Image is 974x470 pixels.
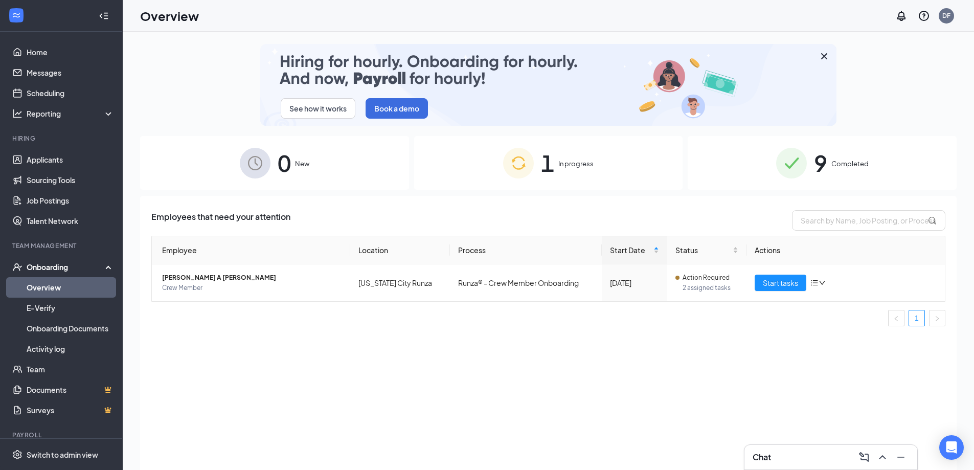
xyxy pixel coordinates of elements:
[12,134,112,143] div: Hiring
[27,298,114,318] a: E-Verify
[12,108,22,119] svg: Analysis
[763,277,798,288] span: Start tasks
[350,236,450,264] th: Location
[610,277,660,288] div: [DATE]
[918,10,930,22] svg: QuestionInfo
[450,236,602,264] th: Process
[27,318,114,339] a: Onboarding Documents
[814,145,827,181] span: 9
[152,236,350,264] th: Employee
[909,310,924,326] a: 1
[27,83,114,103] a: Scheduling
[888,310,904,326] li: Previous Page
[810,279,819,287] span: bars
[558,159,594,169] span: In progress
[856,449,872,465] button: ComposeMessage
[366,98,428,119] button: Book a demo
[858,451,870,463] svg: ComposeMessage
[12,262,22,272] svg: UserCheck
[151,210,290,231] span: Employees that need your attention
[831,159,869,169] span: Completed
[281,98,355,119] button: See how it works
[27,190,114,211] a: Job Postings
[27,339,114,359] a: Activity log
[27,170,114,190] a: Sourcing Tools
[942,11,950,20] div: DF
[895,10,908,22] svg: Notifications
[12,241,112,250] div: Team Management
[819,279,826,286] span: down
[27,400,114,420] a: SurveysCrown
[295,159,309,169] span: New
[99,11,109,21] svg: Collapse
[12,431,112,439] div: Payroll
[260,44,836,126] img: payroll-small.gif
[893,449,909,465] button: Minimize
[27,379,114,400] a: DocumentsCrown
[893,316,899,322] span: left
[27,359,114,379] a: Team
[12,450,22,460] svg: Settings
[755,275,806,291] button: Start tasks
[934,316,940,322] span: right
[162,283,342,293] span: Crew Member
[675,244,731,256] span: Status
[350,264,450,301] td: [US_STATE] City Runza
[753,452,771,463] h3: Chat
[27,277,114,298] a: Overview
[278,145,291,181] span: 0
[27,62,114,83] a: Messages
[27,42,114,62] a: Home
[792,210,945,231] input: Search by Name, Job Posting, or Process
[895,451,907,463] svg: Minimize
[909,310,925,326] li: 1
[818,50,830,62] svg: Cross
[27,149,114,170] a: Applicants
[27,262,105,272] div: Onboarding
[541,145,554,181] span: 1
[11,10,21,20] svg: WorkstreamLogo
[27,450,98,460] div: Switch to admin view
[746,236,945,264] th: Actions
[874,449,891,465] button: ChevronUp
[929,310,945,326] li: Next Page
[667,236,746,264] th: Status
[27,108,115,119] div: Reporting
[876,451,889,463] svg: ChevronUp
[683,283,738,293] span: 2 assigned tasks
[140,7,199,25] h1: Overview
[162,273,342,283] span: [PERSON_NAME] A [PERSON_NAME]
[27,211,114,231] a: Talent Network
[888,310,904,326] button: left
[929,310,945,326] button: right
[610,244,652,256] span: Start Date
[683,273,730,283] span: Action Required
[939,435,964,460] div: Open Intercom Messenger
[450,264,602,301] td: Runza® - Crew Member Onboarding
